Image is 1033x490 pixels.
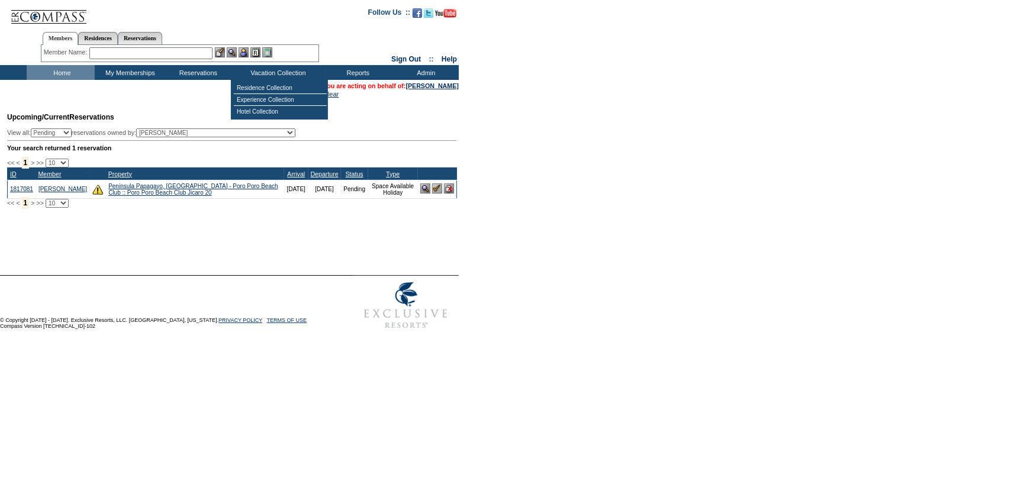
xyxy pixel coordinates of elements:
[108,170,132,178] a: Property
[406,82,459,89] a: [PERSON_NAME]
[368,180,418,198] td: Space Available Holiday
[22,197,30,209] span: 1
[424,8,433,18] img: Follow us on Twitter
[234,94,327,106] td: Experience Collection
[118,32,162,44] a: Reservations
[435,12,456,19] a: Subscribe to our YouTube Channel
[368,7,410,21] td: Follow Us ::
[444,183,454,194] img: Cancel Reservation
[95,65,163,80] td: My Memberships
[341,180,368,198] td: Pending
[218,317,262,323] a: PRIVACY POLICY
[413,8,422,18] img: Become our fan on Facebook
[7,113,114,121] span: Reservations
[435,9,456,18] img: Subscribe to our YouTube Channel
[267,317,307,323] a: TERMS OF USE
[413,12,422,19] a: Become our fan on Facebook
[10,186,33,192] a: 1817081
[108,183,278,196] a: Peninsula Papagayo, [GEOGRAPHIC_DATA] - Poro Poro Beach Club :: Poro Poro Beach Club Jicaro 20
[234,82,327,94] td: Residence Collection
[38,170,61,178] a: Member
[7,144,457,151] div: Your search returned 1 reservation
[7,199,14,207] span: <<
[391,65,459,80] td: Admin
[386,170,400,178] a: Type
[442,55,457,63] a: Help
[27,65,95,80] td: Home
[163,65,231,80] td: Reservations
[31,199,34,207] span: >
[44,47,89,57] div: Member Name:
[346,170,363,178] a: Status
[262,47,272,57] img: b_calculator.gif
[287,170,305,178] a: Arrival
[353,276,459,335] img: Exclusive Resorts
[43,32,79,45] a: Members
[36,159,43,166] span: >>
[7,128,301,137] div: View all: reservations owned by:
[323,82,459,89] span: You are acting on behalf of:
[10,170,17,178] a: ID
[92,184,103,195] img: There are insufficient days and/or tokens to cover this reservation
[78,32,118,44] a: Residences
[36,199,43,207] span: >>
[227,47,237,57] img: View
[231,65,323,80] td: Vacation Collection
[31,159,34,166] span: >
[38,186,87,192] a: [PERSON_NAME]
[323,91,339,98] a: Clear
[215,47,225,57] img: b_edit.gif
[424,12,433,19] a: Follow us on Twitter
[308,180,341,198] td: [DATE]
[16,199,20,207] span: <
[429,55,434,63] span: ::
[432,183,442,194] img: Confirm Reservation
[391,55,421,63] a: Sign Out
[284,180,308,198] td: [DATE]
[323,65,391,80] td: Reports
[239,47,249,57] img: Impersonate
[234,106,327,117] td: Hotel Collection
[250,47,260,57] img: Reservations
[16,159,20,166] span: <
[311,170,339,178] a: Departure
[7,113,69,121] span: Upcoming/Current
[22,157,30,169] span: 1
[420,183,430,194] img: View Reservation
[7,159,14,166] span: <<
